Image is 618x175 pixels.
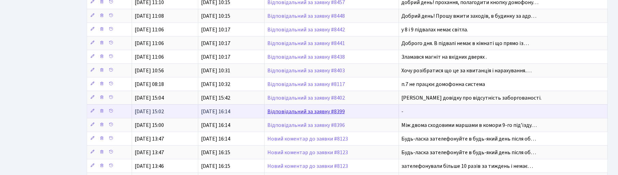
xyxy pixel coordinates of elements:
span: [DATE] 13:46 [135,162,164,170]
span: [DATE] 10:31 [201,67,230,74]
span: [DATE] 08:18 [135,81,164,88]
a: Відповідальний за заявку #8442 [267,26,345,33]
span: [DATE] 10:17 [201,53,230,61]
a: Новий коментар до заявки #8123 [267,135,348,143]
span: [DATE] 11:06 [135,26,164,33]
span: [DATE] 10:32 [201,81,230,88]
span: [DATE] 11:06 [135,40,164,47]
a: Відповідальний за заявку #8441 [267,40,345,47]
a: Відповідальний за заявку #8438 [267,53,345,61]
span: Між двома сходовими маршами в комори 9-го під'їзду… [402,121,537,129]
a: Новий коментар до заявки #8123 [267,149,348,156]
span: [DATE] 15:04 [135,94,164,102]
span: [DATE] 16:15 [201,149,230,156]
a: Відповідальний за заявку #8448 [267,12,345,20]
span: [DATE] 11:08 [135,12,164,20]
span: Зламався магніт на вхідних дверях . [402,53,487,61]
span: [DATE] 10:17 [201,40,230,47]
span: [DATE] 15:00 [135,121,164,129]
a: Відповідальний за заявку #8396 [267,121,345,129]
span: [DATE] 16:14 [201,121,230,129]
span: [DATE] 15:42 [201,94,230,102]
span: [DATE] 10:17 [201,26,230,33]
a: Відповідальний за заявку #8117 [267,81,345,88]
span: [DATE] 11:06 [135,53,164,61]
span: у 8 і 9 підвалах немає світла. [402,26,468,33]
span: Доброго дня. В підвалі немає в кімнаті що прямо із… [402,40,529,47]
span: [PERSON_NAME] довідку про відсутність заборгованості. [402,94,542,102]
span: [DATE] 10:15 [201,12,230,20]
span: [DATE] 10:56 [135,67,164,74]
a: Відповідальний за заявку #8402 [267,94,345,102]
span: [DATE] 16:14 [201,135,230,143]
span: Добрий день! Прошу вжити заходів, в будинку за адр… [402,12,537,20]
a: Новий коментар до заявки #8123 [267,162,348,170]
span: [DATE] 16:14 [201,108,230,115]
a: Відповідальний за заявку #8399 [267,108,345,115]
span: [DATE] 13:47 [135,135,164,143]
span: [DATE] 15:02 [135,108,164,115]
span: Хочу розібратися що це за квитанція і нарахування.… [402,67,532,74]
span: - [402,108,404,115]
span: п.7 не працює домофонна система [402,81,485,88]
a: Відповідальний за заявку #8403 [267,67,345,74]
span: зателефонували більше 10 разів за тиждень і немає… [402,162,533,170]
span: [DATE] 16:15 [201,162,230,170]
span: [DATE] 13:47 [135,149,164,156]
span: Будь-ласка зателефонуйте в будь-який день після об… [402,149,536,156]
span: Будь-ласка зателефонуйте в будь-який день після об… [402,135,536,143]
